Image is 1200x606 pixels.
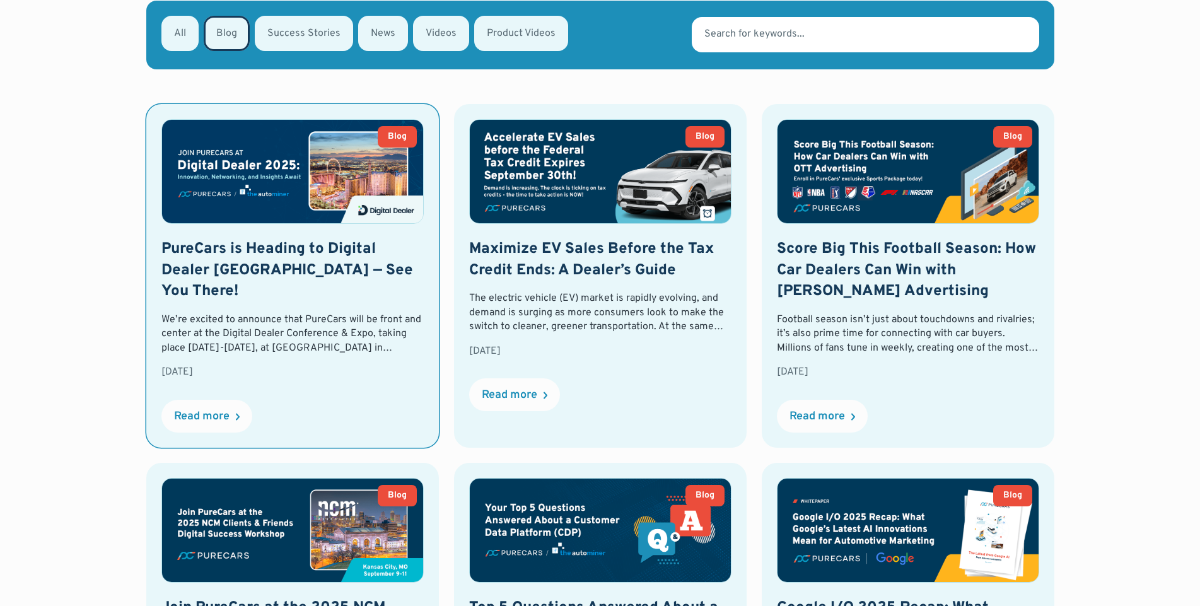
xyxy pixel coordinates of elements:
div: Read more [482,390,537,401]
div: Blog [1003,491,1022,500]
div: [DATE] [161,365,424,379]
div: Read more [174,411,230,422]
div: [DATE] [469,344,731,358]
form: Email Form [146,1,1054,69]
div: The electric vehicle (EV) market is rapidly evolving, and demand is surging as more consumers loo... [469,291,731,334]
h2: Maximize EV Sales Before the Tax Credit Ends: A Dealer’s Guide [469,239,731,281]
div: Football season isn’t just about touchdowns and rivalries; it’s also prime time for connecting wi... [777,313,1039,355]
a: BlogPureCars is Heading to Digital Dealer [GEOGRAPHIC_DATA] — See You There!We’re excited to anno... [146,104,439,448]
div: Read more [789,411,845,422]
a: BlogScore Big This Football Season: How Car Dealers Can Win with [PERSON_NAME] AdvertisingFootbal... [762,104,1054,448]
h2: Score Big This Football Season: How Car Dealers Can Win with [PERSON_NAME] Advertising [777,239,1039,303]
a: BlogMaximize EV Sales Before the Tax Credit Ends: A Dealer’s GuideThe electric vehicle (EV) marke... [454,104,747,448]
div: [DATE] [777,365,1039,379]
div: Blog [1003,132,1022,141]
div: Blog [696,132,714,141]
div: Blog [388,491,407,500]
div: Blog [696,491,714,500]
div: We’re excited to announce that PureCars will be front and center at the Digital Dealer Conference... [161,313,424,355]
input: Search for keywords... [692,17,1039,52]
h2: PureCars is Heading to Digital Dealer [GEOGRAPHIC_DATA] — See You There! [161,239,424,303]
div: Blog [388,132,407,141]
